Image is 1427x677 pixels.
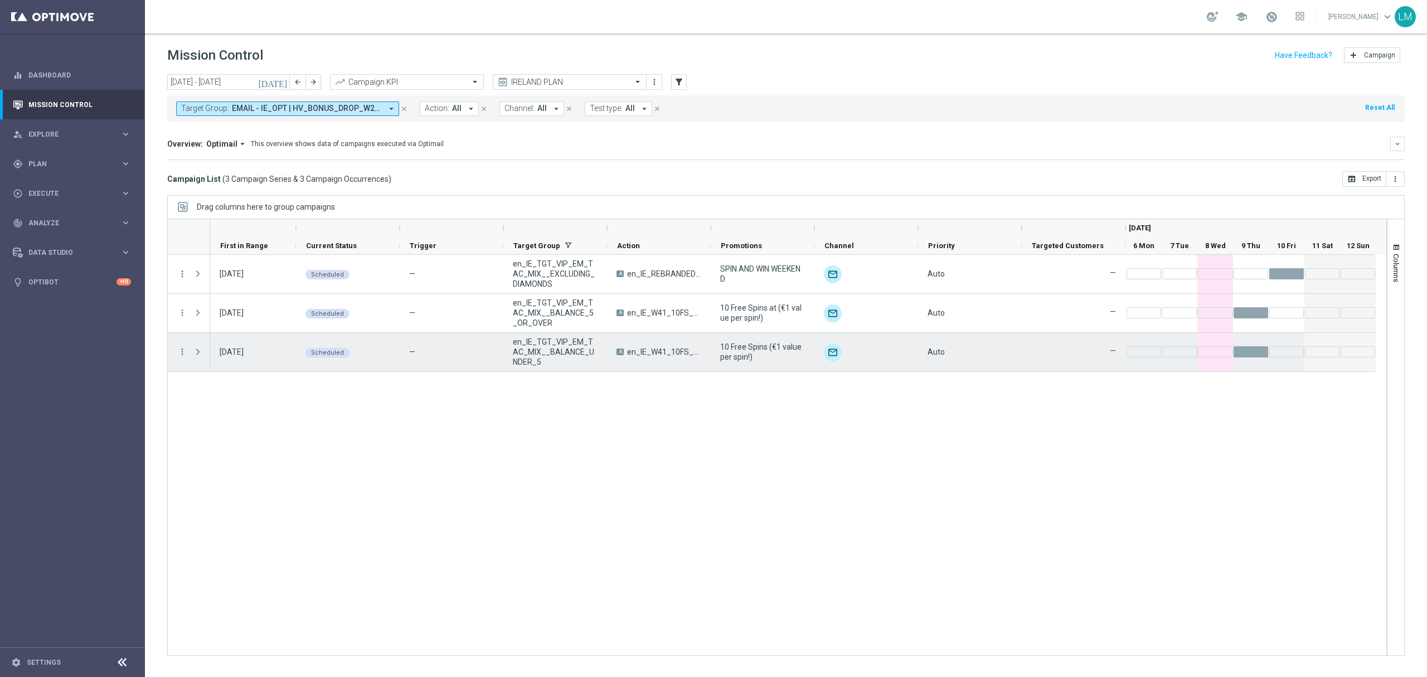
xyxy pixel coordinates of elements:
[311,349,344,356] span: Scheduled
[617,310,624,316] span: A
[258,77,288,87] i: [DATE]
[1032,241,1104,250] span: Targeted Customers
[220,308,244,318] div: 09 Oct 2025, Thursday
[12,130,132,139] div: person_search Explore keyboard_arrow_right
[28,220,120,226] span: Analyze
[13,218,120,228] div: Analyze
[627,347,701,357] span: en_IE_W41_10FS__VIP_EMA_TAC_GM
[167,47,263,64] h1: Mission Control
[306,241,357,250] span: Current Status
[1170,241,1189,250] span: 7 Tue
[721,241,762,250] span: Promotions
[28,60,131,90] a: Dashboard
[1205,241,1226,250] span: 8 Wed
[1392,254,1401,282] span: Columns
[120,158,131,169] i: keyboard_arrow_right
[513,298,598,328] span: en_IE_TGT_VIP_EM_TAC_MIX__BALANCE_5_OR_OVER
[824,304,842,322] div: Optimail
[386,104,396,114] i: arrow_drop_down
[1342,171,1386,187] button: open_in_browser Export
[1395,6,1416,27] div: LM
[537,104,547,113] span: All
[256,74,290,91] button: [DATE]
[617,241,640,250] span: Action
[177,269,187,279] button: more_vert
[409,308,415,317] span: —
[12,159,132,168] button: gps_fixed Plan keyboard_arrow_right
[1235,11,1248,23] span: school
[1312,241,1333,250] span: 11 Sat
[12,100,132,109] button: Mission Control
[513,259,598,289] span: en_IE_TGT_VIP_EM_TAC_MIX__EXCLUDING_DIAMONDS
[28,190,120,197] span: Execute
[311,271,344,278] span: Scheduled
[167,174,391,184] h3: Campaign List
[1327,8,1395,25] a: [PERSON_NAME]keyboard_arrow_down
[203,139,251,149] button: Optimail arrow_drop_down
[13,129,120,139] div: Explore
[290,74,305,90] button: arrow_back
[167,74,290,90] input: Select date range
[928,241,955,250] span: Priority
[1386,171,1405,187] button: more_vert
[181,104,229,113] span: Target Group:
[513,337,598,367] span: en_IE_TGT_VIP_EM_TAC_MIX__BALANCE_UNDER_5
[479,103,489,115] button: close
[13,60,131,90] div: Dashboard
[564,103,574,115] button: close
[177,347,187,357] button: more_vert
[551,104,561,114] i: arrow_drop_down
[627,269,701,279] span: en_IE_REBRANDED_PREMIUMSPINS_WINWEEKEND_VIP_EMA_TAC_GM_FRIDAY_INVITE_JUNE
[12,278,132,287] div: lightbulb Optibot +10
[1342,174,1405,183] multiple-options-button: Export to CSV
[13,218,23,228] i: track_changes
[13,277,23,287] i: lightbulb
[12,219,132,228] button: track_changes Analyze keyboard_arrow_right
[824,344,842,361] img: Optimail
[28,90,131,119] a: Mission Control
[585,101,652,116] button: Test type: All arrow_drop_down
[928,347,945,356] span: Auto
[210,255,1376,294] div: Press SPACE to select this row.
[12,189,132,198] button: play_circle_outline Execute keyboard_arrow_right
[652,103,662,115] button: close
[1344,47,1400,63] button: add Campaign
[206,139,237,149] span: Optimail
[720,264,805,284] span: SPIN AND WIN WEEKEND
[497,76,508,88] i: preview
[13,129,23,139] i: person_search
[399,103,409,115] button: close
[176,101,399,116] button: Target Group: EMAIL - IE_OPT | HV_BONUS_DROP_W20_2025, RICH INBOX - IE | International Lottery Da...
[305,74,321,90] button: arrow_forward
[13,267,131,297] div: Optibot
[220,347,244,357] div: 09 Oct 2025, Thursday
[824,265,842,283] img: Optimail
[311,310,344,317] span: Scheduled
[409,269,415,278] span: —
[12,248,132,257] button: Data Studio keyboard_arrow_right
[1390,137,1405,151] button: keyboard_arrow_down
[617,349,624,355] span: A
[466,104,476,114] i: arrow_drop_down
[28,161,120,167] span: Plan
[197,202,335,211] span: Drag columns here to group campaigns
[1129,224,1151,232] span: [DATE]
[1110,307,1116,317] label: —
[671,74,687,90] button: filter_alt
[12,71,132,80] div: equalizer Dashboard
[232,104,382,113] span: EMAIL - IE_OPT | HV_BONUS_DROP_W20_2025 RICH INBOX - IE | International Lottery Day en_IE_TGT_VIP...
[305,269,350,279] colored-tag: Scheduled
[13,248,120,258] div: Data Studio
[720,342,805,362] span: 10 Free Spins (€1 value per spin!)
[400,105,408,113] i: close
[639,104,649,114] i: arrow_drop_down
[117,278,131,286] div: +10
[1277,241,1296,250] span: 10 Fri
[420,101,479,116] button: Action: All arrow_drop_down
